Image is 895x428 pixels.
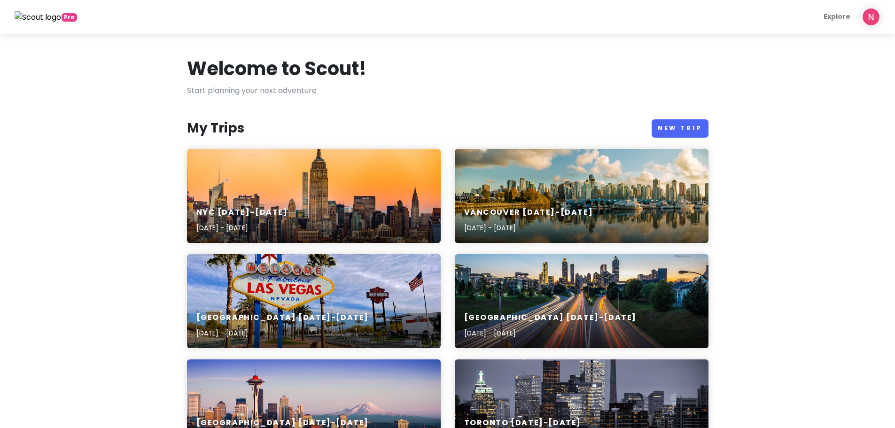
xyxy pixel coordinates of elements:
h6: [GEOGRAPHIC_DATA] [DATE]-[DATE] [196,418,369,428]
a: timelapse photo of highway during golden hour[GEOGRAPHIC_DATA] [DATE]-[DATE][DATE] - [DATE] [455,254,708,348]
a: New Trip [652,119,708,138]
a: landscape photo of New York Empire State BuildingNYC [DATE]-[DATE][DATE] - [DATE] [187,149,441,243]
p: [DATE] - [DATE] [464,223,593,233]
img: Scout logo [15,11,62,23]
a: welcome to fabulous las vegas nevada signage[GEOGRAPHIC_DATA] [DATE]-[DATE][DATE] - [DATE] [187,254,441,348]
h6: Toronto [DATE]-[DATE] [464,418,582,428]
img: User profile [862,8,880,26]
a: Pro [15,11,77,23]
p: Start planning your next adventure [187,85,708,97]
h6: [GEOGRAPHIC_DATA] [DATE]-[DATE] [464,313,637,323]
span: greetings, globetrotter [62,13,77,22]
h1: Welcome to Scout! [187,56,366,81]
a: buildings and body of waterVancouver [DATE]-[DATE][DATE] - [DATE] [455,149,708,243]
h3: My Trips [187,120,244,137]
h6: NYC [DATE]-[DATE] [196,208,288,218]
a: Explore [820,8,854,26]
p: [DATE] - [DATE] [196,223,288,233]
p: [DATE] - [DATE] [196,328,369,338]
p: [DATE] - [DATE] [464,328,637,338]
h6: Vancouver [DATE]-[DATE] [464,208,593,218]
h6: [GEOGRAPHIC_DATA] [DATE]-[DATE] [196,313,369,323]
